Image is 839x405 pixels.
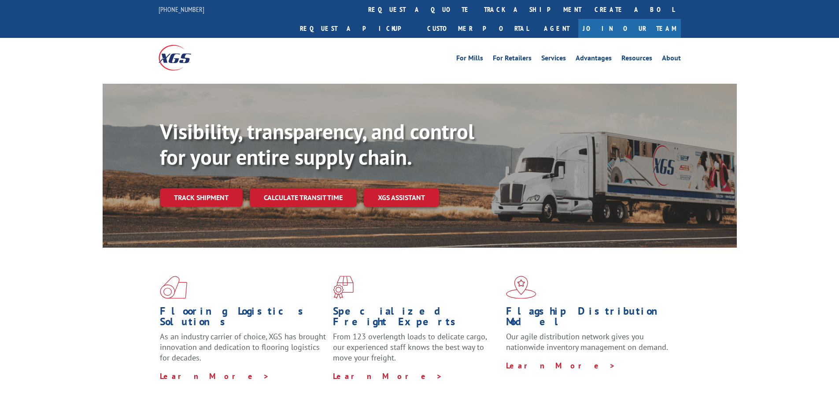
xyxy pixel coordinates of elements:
a: Join Our Team [578,19,681,38]
img: xgs-icon-total-supply-chain-intelligence-red [160,276,187,299]
a: Advantages [576,55,612,64]
h1: Specialized Freight Experts [333,306,499,331]
a: About [662,55,681,64]
a: Request a pickup [293,19,421,38]
h1: Flooring Logistics Solutions [160,306,326,331]
a: Track shipment [160,188,243,207]
b: Visibility, transparency, and control for your entire supply chain. [160,118,474,171]
a: Learn More > [333,371,443,381]
a: Services [541,55,566,64]
img: xgs-icon-flagship-distribution-model-red [506,276,536,299]
h1: Flagship Distribution Model [506,306,673,331]
a: Calculate transit time [250,188,357,207]
img: xgs-icon-focused-on-flooring-red [333,276,354,299]
a: Agent [535,19,578,38]
a: Customer Portal [421,19,535,38]
a: [PHONE_NUMBER] [159,5,204,14]
p: From 123 overlength loads to delicate cargo, our experienced staff knows the best way to move you... [333,331,499,371]
a: For Retailers [493,55,532,64]
a: XGS ASSISTANT [364,188,439,207]
a: Learn More > [160,371,270,381]
span: As an industry carrier of choice, XGS has brought innovation and dedication to flooring logistics... [160,331,326,363]
span: Our agile distribution network gives you nationwide inventory management on demand. [506,331,668,352]
a: Resources [621,55,652,64]
a: Learn More > [506,360,616,371]
a: For Mills [456,55,483,64]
